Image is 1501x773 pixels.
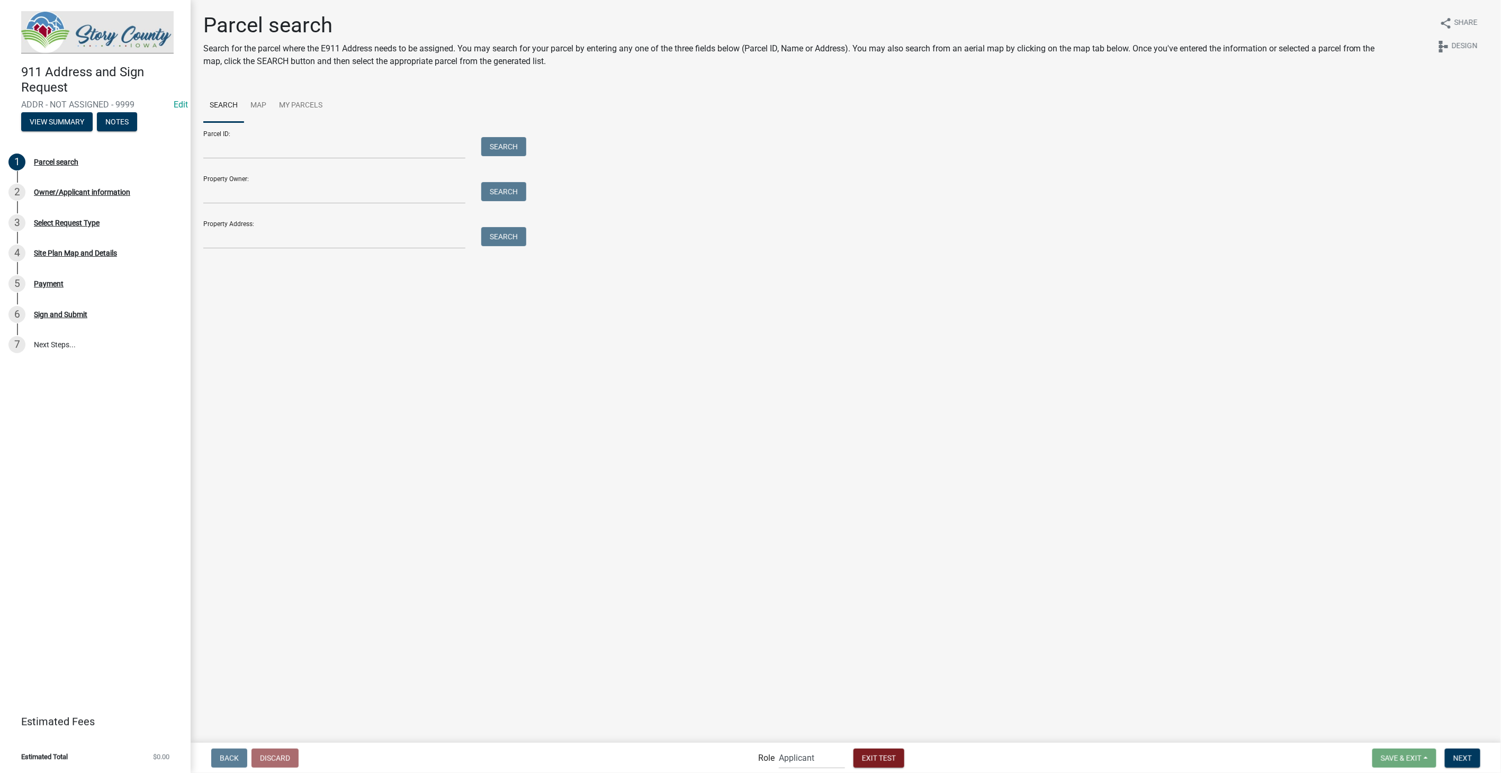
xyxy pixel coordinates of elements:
a: Search [203,89,244,123]
button: Next [1445,749,1480,768]
span: Design [1452,40,1478,53]
button: Exit Test [853,749,904,768]
span: Estimated Total [21,753,68,760]
span: $0.00 [153,753,169,760]
div: Payment [34,280,64,287]
div: Select Request Type [34,219,100,227]
span: Save & Exit [1381,753,1422,762]
div: 7 [8,336,25,353]
div: 1 [8,154,25,170]
div: Parcel search [34,158,78,166]
button: Search [481,227,526,246]
h4: 911 Address and Sign Request [21,65,182,95]
a: Map [244,89,273,123]
button: Discard [251,749,299,768]
div: 3 [8,214,25,231]
span: Share [1454,17,1478,30]
button: shareShare [1431,13,1486,33]
a: Estimated Fees [8,711,174,732]
div: 4 [8,245,25,262]
wm-modal-confirm: Notes [97,118,137,127]
i: share [1440,17,1452,30]
i: schema [1437,40,1450,53]
button: schemaDesign [1428,36,1486,57]
label: Role [758,754,775,762]
h1: Parcel search [203,13,1395,38]
button: View Summary [21,112,93,131]
div: 5 [8,275,25,292]
img: Story County, Iowa [21,11,174,53]
button: Search [481,182,526,201]
button: Search [481,137,526,156]
span: Back [220,753,239,762]
wm-modal-confirm: Summary [21,118,93,127]
button: Back [211,749,247,768]
div: Site Plan Map and Details [34,249,117,257]
button: Notes [97,112,137,131]
span: Next [1453,753,1472,762]
wm-modal-confirm: Edit Application Number [174,100,188,110]
button: Save & Exit [1372,749,1436,768]
div: 6 [8,306,25,323]
span: ADDR - NOT ASSIGNED - 9999 [21,100,169,110]
div: Sign and Submit [34,311,87,318]
p: Search for the parcel where the E911 Address needs to be assigned. You may search for your parcel... [203,42,1395,68]
a: My Parcels [273,89,329,123]
div: 2 [8,184,25,201]
span: Exit Test [862,753,896,762]
a: Edit [174,100,188,110]
div: Owner/Applicant information [34,188,130,196]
